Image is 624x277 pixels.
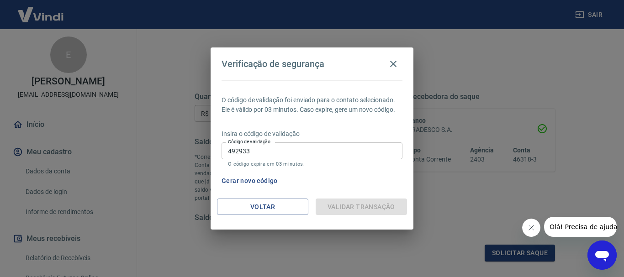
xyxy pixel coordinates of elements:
p: O código de validação foi enviado para o contato selecionado. Ele é válido por 03 minutos. Caso e... [222,95,402,115]
label: Código de validação [228,138,270,145]
p: Insira o código de validação [222,129,402,139]
iframe: Fechar mensagem [522,219,540,237]
iframe: Botão para abrir a janela de mensagens [587,240,617,270]
h4: Verificação de segurança [222,58,324,69]
span: Olá! Precisa de ajuda? [5,6,77,14]
button: Gerar novo código [218,172,281,189]
p: O código expira em 03 minutos. [228,161,396,167]
button: Voltar [217,199,308,215]
iframe: Mensagem da empresa [544,217,617,237]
